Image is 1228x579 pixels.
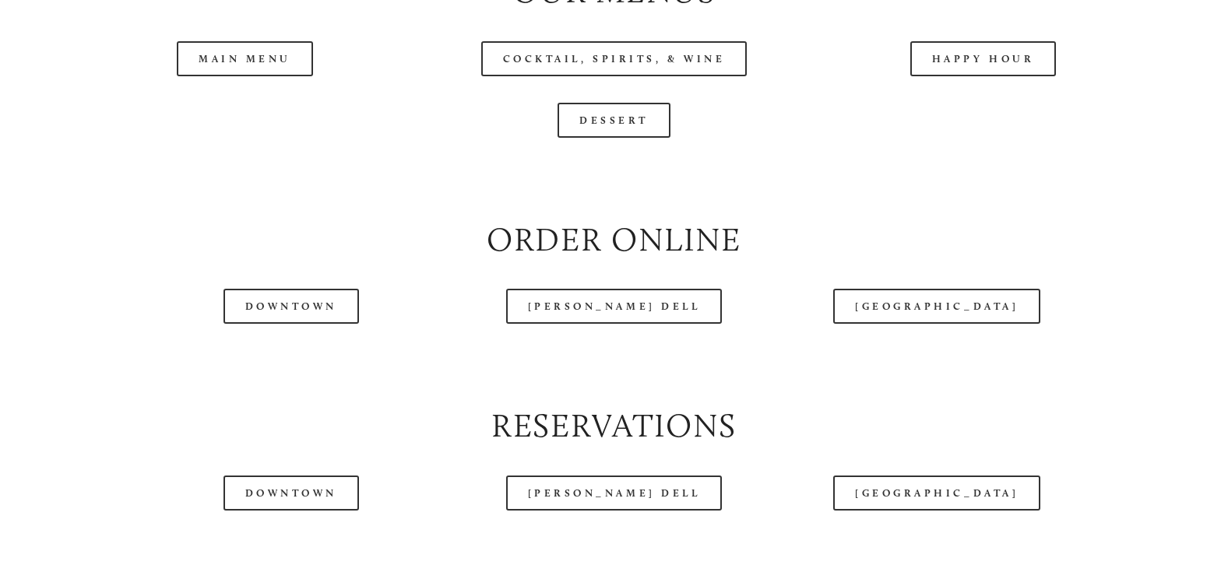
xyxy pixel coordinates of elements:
h2: Reservations [74,403,1155,449]
h2: Order Online [74,217,1155,263]
a: Dessert [558,103,670,138]
a: [PERSON_NAME] Dell [506,475,723,511]
a: [GEOGRAPHIC_DATA] [833,475,1040,511]
a: [PERSON_NAME] Dell [506,289,723,324]
a: Downtown [223,475,359,511]
a: [GEOGRAPHIC_DATA] [833,289,1040,324]
a: Downtown [223,289,359,324]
